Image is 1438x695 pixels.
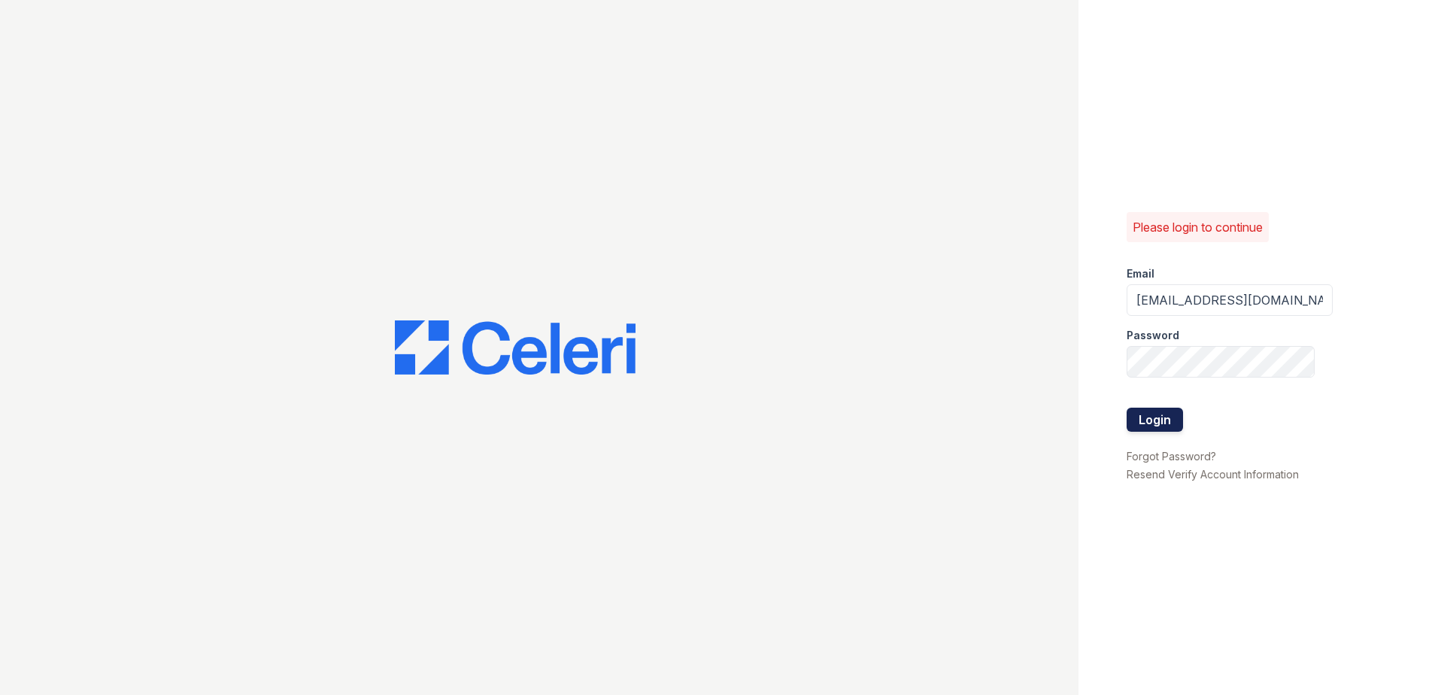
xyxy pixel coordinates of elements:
[1127,468,1299,481] a: Resend Verify Account Information
[1127,450,1216,463] a: Forgot Password?
[1127,328,1179,343] label: Password
[1127,266,1154,281] label: Email
[1133,218,1263,236] p: Please login to continue
[1127,408,1183,432] button: Login
[395,320,636,375] img: CE_Logo_Blue-a8612792a0a2168367f1c8372b55b34899dd931a85d93a1a3d3e32e68fde9ad4.png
